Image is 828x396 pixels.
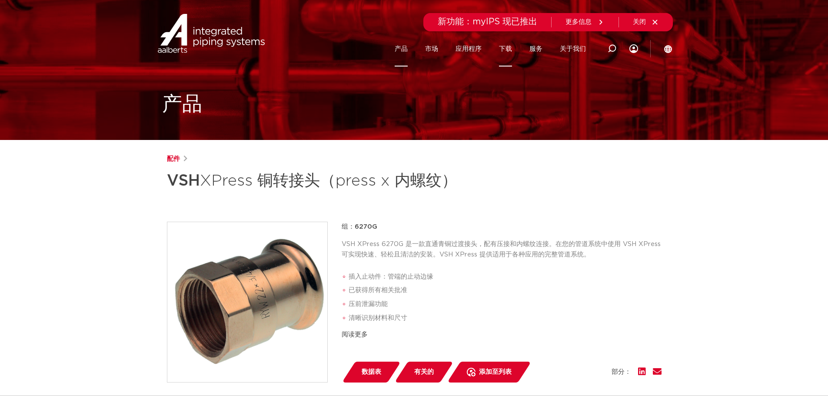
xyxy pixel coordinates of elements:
[456,31,482,67] a: 应用程序
[612,369,631,375] font: 部分：
[394,362,453,383] a: 有关的
[349,315,407,321] font: 清晰识别材料和尺寸
[349,287,407,293] font: 已获得所有相关批准
[565,19,592,25] font: 更多信息
[438,17,537,26] font: 新功能：myIPS 现已推出
[167,173,200,189] font: VSH
[362,369,381,375] font: 数据表
[349,273,433,280] font: 插入止动件：管端的止动边缘
[565,18,605,26] a: 更多信息
[395,46,408,52] font: 产品
[479,369,512,375] font: 添加至列表
[499,46,512,52] font: 下载
[162,94,202,114] font: 产品
[629,31,638,67] div: 我的IPS
[529,46,542,52] font: 服务
[342,241,661,258] font: VSH XPress 6270G 是一款直通青铜过渡接头，配有压接和内螺纹连接。在您的管道系统中使用 VSH XPress 可实现快速、轻松且清洁的安装。VSH XPress 提供适用于各种应用...
[342,223,377,230] font: 组：6270G
[414,369,434,375] font: 有关的
[342,362,401,383] a: 数据表
[425,46,438,52] font: 市场
[425,31,438,67] a: 市场
[395,31,586,67] nav: 菜单
[167,156,180,162] font: 配件
[167,154,180,164] a: 配件
[200,173,457,189] font: XPress 铜转接头（press x 内螺纹）
[633,19,646,25] font: 关闭
[456,46,482,52] font: 应用程序
[349,301,388,307] font: 压前泄漏功能
[633,18,659,26] a: 关闭
[167,222,327,382] img: VSH XPress 铜转接件（按压 x 内螺纹）的产品图片
[395,31,408,67] a: 产品
[342,331,368,338] font: 阅读更多
[560,46,586,52] font: 关于我们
